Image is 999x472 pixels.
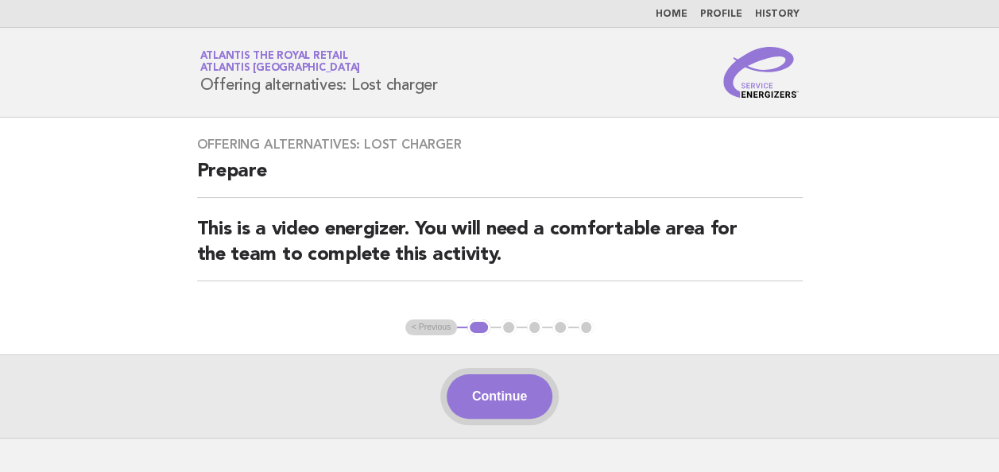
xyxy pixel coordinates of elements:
[700,10,742,19] a: Profile
[200,64,361,74] span: Atlantis [GEOGRAPHIC_DATA]
[200,52,438,93] h1: Offering alternatives: Lost charger
[197,217,803,281] h2: This is a video energizer. You will need a comfortable area for the team to complete this activity.
[755,10,800,19] a: History
[723,47,800,98] img: Service Energizers
[197,137,803,153] h3: Offering alternatives: Lost charger
[656,10,687,19] a: Home
[447,374,552,419] button: Continue
[467,319,490,335] button: 1
[197,159,803,198] h2: Prepare
[200,51,361,73] a: Atlantis The Royal RetailAtlantis [GEOGRAPHIC_DATA]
